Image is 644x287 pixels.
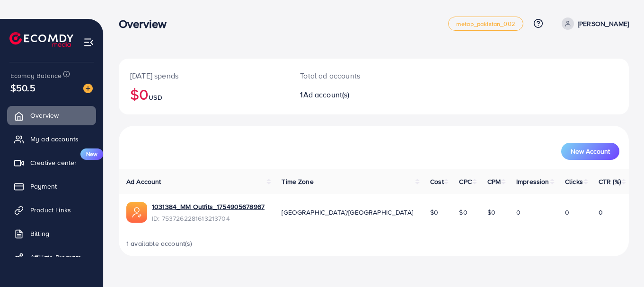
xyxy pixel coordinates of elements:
[30,205,71,215] span: Product Links
[80,148,103,160] span: New
[516,177,549,186] span: Impression
[30,252,81,262] span: Affiliate Program
[578,18,629,29] p: [PERSON_NAME]
[300,90,405,99] h2: 1
[130,70,277,81] p: [DATE] spends
[459,177,471,186] span: CPC
[149,93,162,102] span: USD
[282,177,313,186] span: Time Zone
[456,21,515,27] span: metap_pakistan_002
[30,229,49,238] span: Billing
[448,17,523,31] a: metap_pakistan_002
[152,214,265,223] span: ID: 7537262281613213704
[430,208,438,217] span: $0
[459,208,467,217] span: $0
[303,89,350,100] span: Ad account(s)
[430,177,444,186] span: Cost
[7,248,96,267] a: Affiliate Program
[30,134,79,144] span: My ad accounts
[487,208,495,217] span: $0
[300,70,405,81] p: Total ad accounts
[126,239,193,248] span: 1 available account(s)
[10,71,62,80] span: Ecomdy Balance
[83,84,93,93] img: image
[7,200,96,219] a: Product Links
[119,17,174,31] h3: Overview
[152,202,265,211] a: 1031384_MM Outfits_1754905678967
[130,85,277,103] h2: $0
[7,106,96,125] a: Overview
[487,177,501,186] span: CPM
[30,158,77,167] span: Creative center
[126,202,147,223] img: ic-ads-acc.e4c84228.svg
[565,208,569,217] span: 0
[565,177,583,186] span: Clicks
[561,143,619,160] button: New Account
[599,208,603,217] span: 0
[7,153,96,172] a: Creative centerNew
[516,208,520,217] span: 0
[9,32,73,47] img: logo
[10,81,35,95] span: $50.5
[30,111,59,120] span: Overview
[7,177,96,196] a: Payment
[571,148,610,155] span: New Account
[282,208,413,217] span: [GEOGRAPHIC_DATA]/[GEOGRAPHIC_DATA]
[83,37,94,48] img: menu
[558,17,629,30] a: [PERSON_NAME]
[126,177,161,186] span: Ad Account
[30,182,57,191] span: Payment
[604,244,637,280] iframe: Chat
[599,177,621,186] span: CTR (%)
[7,130,96,148] a: My ad accounts
[7,224,96,243] a: Billing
